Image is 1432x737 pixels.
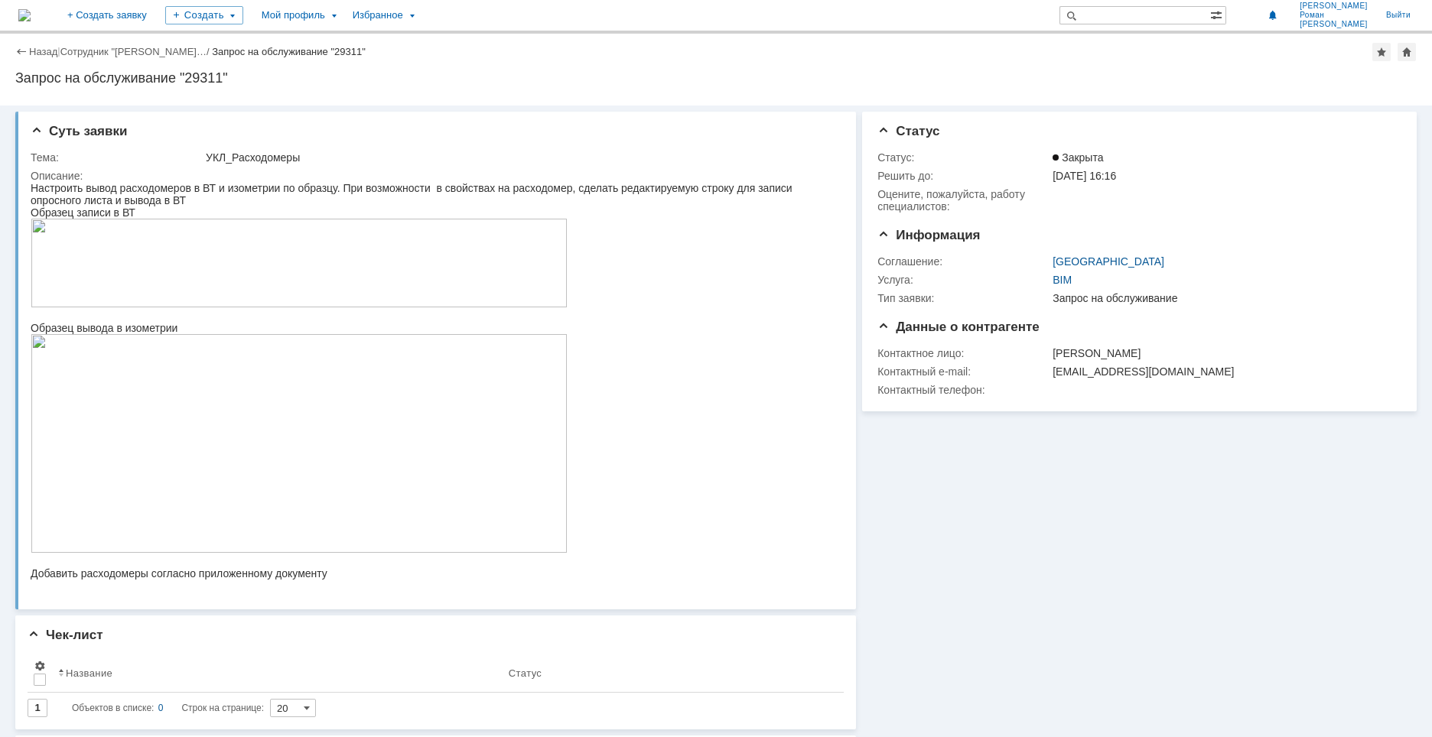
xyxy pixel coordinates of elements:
span: Данные о контрагенте [877,320,1040,334]
div: Добавить в избранное [1372,43,1391,61]
div: Тип заявки: [877,292,1050,304]
div: Соглашение: [877,255,1050,268]
span: Статус [877,124,939,138]
span: Объектов в списке: [72,703,154,713]
li: "\\runofsv0001\sapr$\OP\Workspaces\GM\WorkSets\UKL_3770\Standards\OpenPlant\Specs\AL11N.mdb" [31,72,558,84]
li: "\\runofsv0001\sapr$\OP\Workspaces\GM\WorkSets\UKL_3770\Standards\OpenPlant\Reports\spec_opm.mdb" [31,35,558,47]
div: Oцените, пожалуйста, работу специалистов: [877,188,1050,213]
div: Название [66,667,112,679]
li: "\\runofsv0001\sapr$\OP\Workspaces\GM\WorkSets\UKL_3770\Standards\OpenPlant\Specs\BC12S.mdb" [31,84,558,96]
div: Запрос на обслуживание [1053,292,1393,304]
div: Контактный e-mail: [877,365,1050,378]
li: "\\runofsv0001\sapr$\OP\Workspaces\GM\Standards\OpenPlant\Catalogs\Metric\PIPE.mdb" [31,47,558,60]
span: Суть заявки [31,124,127,138]
div: 0 [158,699,164,717]
span: Закрыта [1053,151,1103,164]
span: [DATE] 16:16 [1053,170,1116,182]
a: [GEOGRAPHIC_DATA] [1053,255,1164,268]
div: Тема: [31,151,203,164]
div: Запрос на обслуживание "29311" [15,70,1417,86]
span: Чек-лист [28,628,103,642]
span: Расширенный поиск [1210,7,1225,21]
div: УКЛ_Расходомеры [206,151,833,164]
div: Решить до: [877,170,1050,182]
a: BIM [1053,274,1072,286]
a: Сотрудник "[PERSON_NAME]… [60,46,207,57]
div: Контактный телефон: [877,384,1050,396]
th: Название [52,654,503,693]
i: Строк на странице: [72,699,264,717]
div: Контактное лицо: [877,347,1050,359]
div: | [57,45,60,57]
div: Услуга: [877,274,1050,286]
li: "\\runofsv0001\sapr$\OP\Workspaces\GM\WorkSets\UKL_3770\Standards\OpenPlant\Specs\AC12S.mdb" [31,96,558,109]
a: Перейти на домашнюю страницу [18,9,31,21]
div: / [60,46,213,57]
div: Создать [165,6,243,24]
th: Статус [503,654,832,693]
div: [PERSON_NAME] [1053,347,1393,359]
div: [EMAIL_ADDRESS][DOMAIN_NAME] [1053,365,1393,378]
span: [PERSON_NAME] [1300,2,1368,11]
div: Описание: [31,170,836,182]
div: Статус: [877,151,1050,164]
div: Сделать домашней страницей [1398,43,1416,61]
div: Запрос на обслуживание "29311" [212,46,366,57]
span: Роман [1300,11,1368,20]
li: "\\runofsv0001\sapr$\OP\Workspaces\GM\Standards\OpenPlant\Catalogs\Metric\Формы задания.xlsx" [31,60,558,72]
a: Назад [29,46,57,57]
img: logo [18,9,31,21]
span: Информация [877,228,980,242]
div: Статус [509,667,542,679]
span: Настройки [34,660,46,672]
span: [PERSON_NAME] [1300,20,1368,29]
